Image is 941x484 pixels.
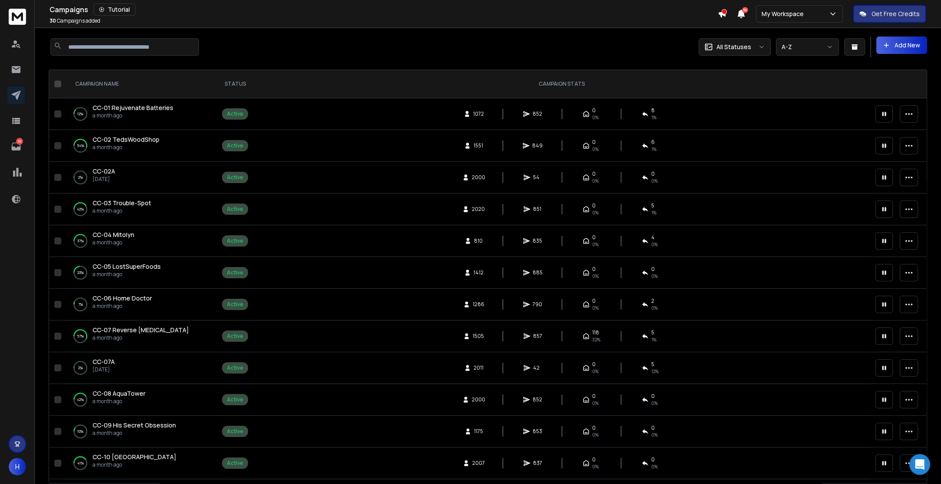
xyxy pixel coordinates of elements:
th: STATUS [217,70,253,98]
button: A-Z [776,38,839,56]
a: CC-05 LostSuperFoods [93,262,161,271]
span: 0 % [651,463,658,470]
p: 12 % [77,110,83,118]
span: CC-02 TedsWoodShop [93,135,159,144]
span: 1286 [473,301,484,308]
span: 0 % [651,400,658,407]
span: 2011 [474,364,484,371]
a: CC-09 His Secret Obsession [93,421,176,430]
p: 69 [16,138,23,145]
p: 42 % [77,395,84,404]
div: Active [227,396,243,403]
a: CC-03 Trouble-Spot [93,199,151,207]
span: 2000 [472,174,485,181]
span: 0 [651,424,655,431]
p: Campaigns added [50,17,100,24]
div: Active [227,269,243,276]
span: 0 [651,170,655,177]
td: 12%CC-01 Rejuvenate Batteriesa month ago [65,98,217,130]
p: 57 % [77,332,84,340]
p: 54 % [77,141,84,150]
span: 0 % [651,241,658,248]
p: 2 % [78,364,83,372]
span: 0 [651,266,655,273]
p: a month ago [93,398,146,405]
a: CC-07 Reverse [MEDICAL_DATA] [93,326,189,334]
span: 1551 [474,142,483,149]
div: Active [227,110,243,117]
span: 0% [592,431,599,438]
span: CC-05 LostSuperFoods [93,262,161,270]
button: Get Free Credits [853,5,926,23]
span: 0 % [651,431,658,438]
div: Active [227,301,243,308]
span: 1 % [651,114,656,121]
td: 37%CC-04 Mitolyna month ago [65,225,217,257]
td: 2%CC-02A[DATE] [65,162,217,194]
button: Add New [876,37,927,54]
p: a month ago [93,430,176,437]
div: Campaigns [50,3,718,16]
div: Active [227,364,243,371]
a: CC-04 Mitolyn [93,230,134,239]
span: 2007 [472,460,485,467]
span: 42 [533,364,542,371]
a: 69 [7,138,25,155]
span: 1 % [651,336,656,343]
span: 6 [651,139,655,146]
span: 1 % [651,209,656,216]
p: a month ago [93,112,173,119]
span: 851 [533,206,542,213]
span: 2 [651,297,654,304]
span: 30 [50,17,56,24]
span: 837 [533,460,542,467]
span: 852 [533,396,542,403]
span: 0 [592,297,596,304]
p: 7 % [78,300,83,309]
p: All Statuses [716,43,751,51]
span: 0% [592,177,599,184]
span: 0 [592,107,596,114]
span: 0 [592,424,596,431]
span: 0 [651,393,655,400]
span: 0 % [651,177,658,184]
span: 0 % [651,304,658,311]
p: 37 % [77,237,84,245]
span: 0 [592,361,596,368]
a: CC-07A [93,357,115,366]
p: a month ago [93,144,159,151]
p: My Workspace [762,10,807,18]
span: 0 [592,456,596,463]
span: 885 [533,269,543,276]
a: CC-08 AquaTower [93,389,146,398]
span: 0 [592,170,596,177]
th: CAMPAIGN NAME [65,70,217,98]
div: Active [227,142,243,149]
td: 2%CC-07A[DATE] [65,352,217,384]
p: 41 % [77,459,84,467]
span: 0 [592,234,596,241]
div: Active [227,174,243,181]
span: 8 [651,107,655,114]
a: CC-10 [GEOGRAPHIC_DATA] [93,453,176,461]
button: H [9,458,26,475]
p: 42 % [77,205,84,214]
span: 0% [592,463,599,470]
td: 42%CC-08 AquaTowera month ago [65,384,217,416]
span: 12 % [651,368,659,375]
p: 23 % [77,268,84,277]
span: 849 [532,142,543,149]
a: CC-06 Home Doctor [93,294,152,303]
p: a month ago [93,271,161,278]
td: 7%CC-06 Home Doctora month ago [65,289,217,320]
span: 1 % [651,146,656,153]
span: 5 [651,202,654,209]
span: CC-01 Rejuvenate Batteries [93,103,173,112]
span: 4 [651,234,655,241]
span: 0 % [651,273,658,280]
